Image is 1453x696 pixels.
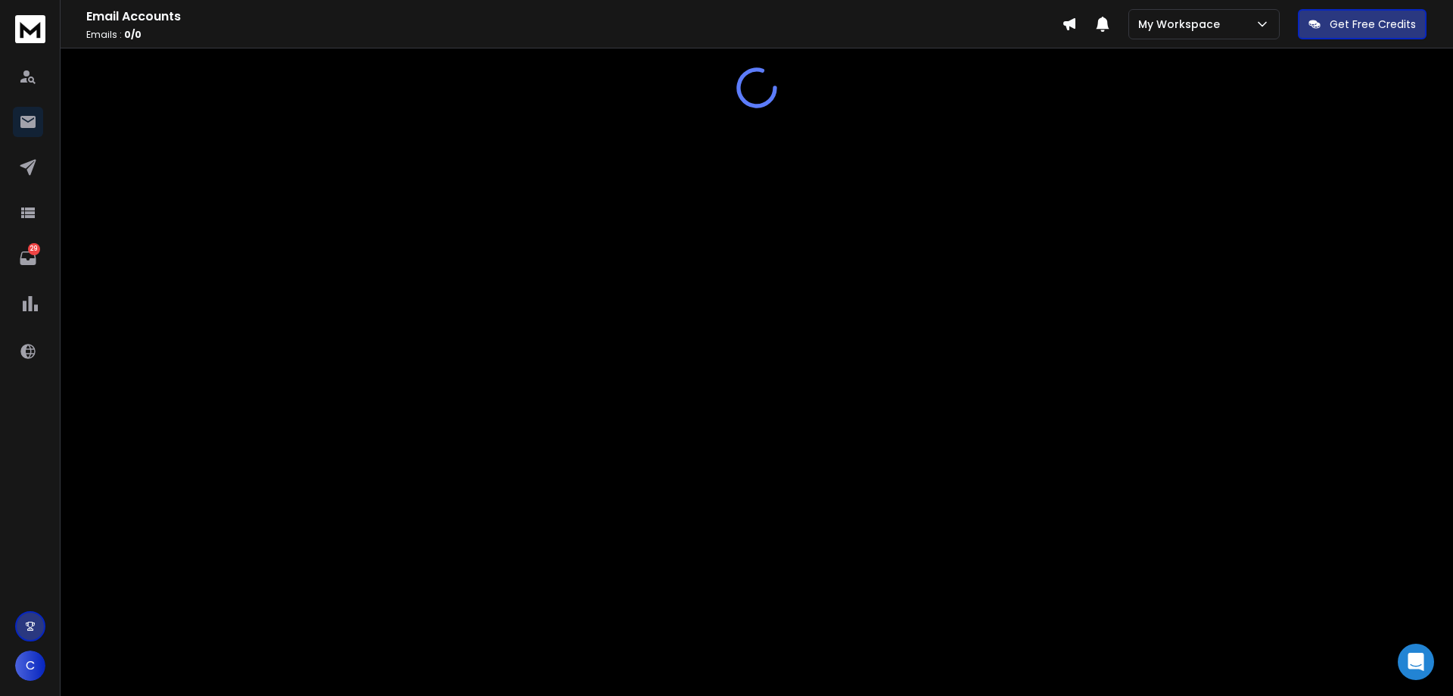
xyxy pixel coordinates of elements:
[15,15,45,43] img: logo
[86,29,1062,41] p: Emails :
[28,243,40,255] p: 29
[124,28,142,41] span: 0 / 0
[86,8,1062,26] h1: Email Accounts
[1138,17,1226,32] p: My Workspace
[1298,9,1427,39] button: Get Free Credits
[15,651,45,681] button: C
[1330,17,1416,32] p: Get Free Credits
[13,243,43,273] a: 29
[1398,644,1434,680] div: Open Intercom Messenger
